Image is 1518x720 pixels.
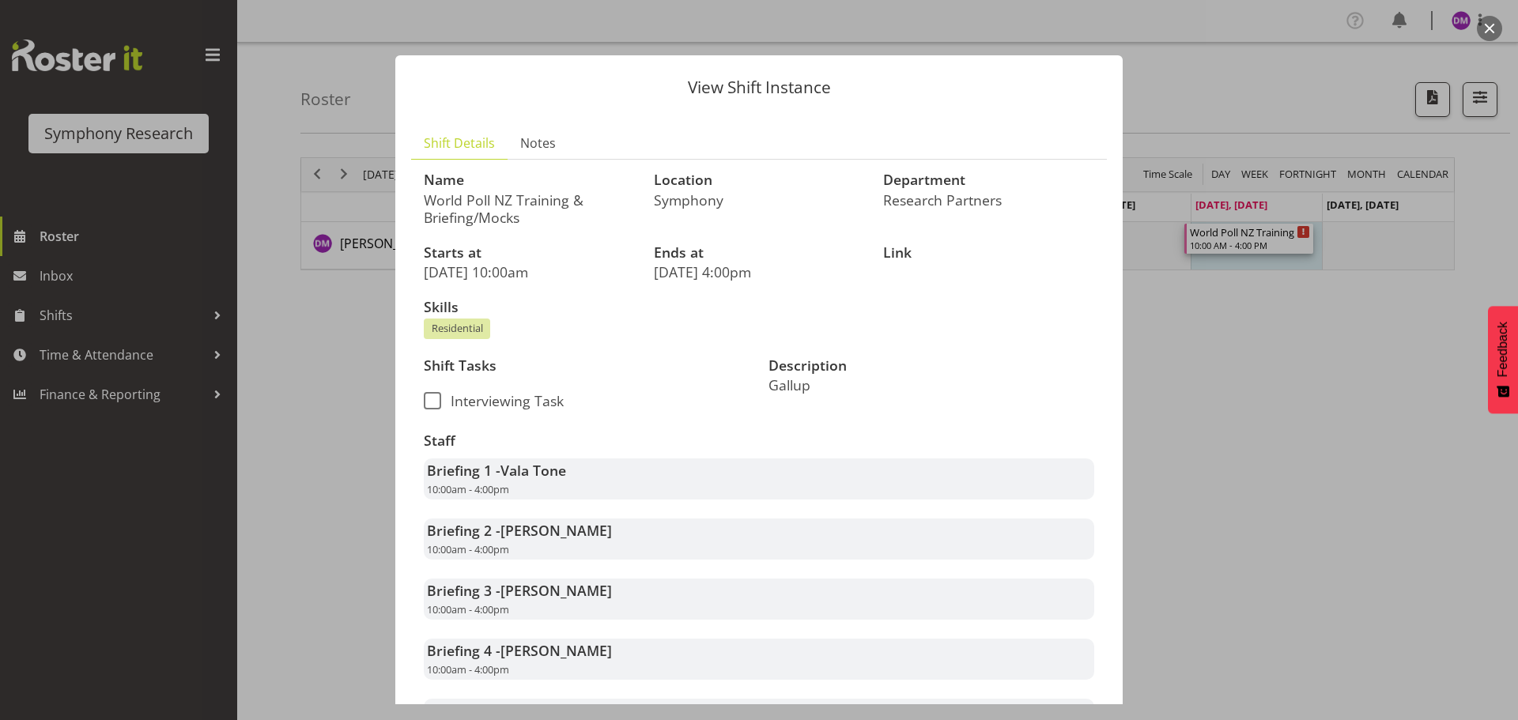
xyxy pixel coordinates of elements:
strong: Briefing 3 - [427,581,612,600]
h3: Starts at [424,245,635,261]
strong: Briefing 4 - [427,641,612,660]
p: View Shift Instance [411,79,1107,96]
span: [PERSON_NAME] [500,641,612,660]
h3: Description [768,358,1094,374]
strong: Briefing 5 - [427,701,612,720]
span: Notes [520,134,556,153]
span: 10:00am - 4:00pm [427,602,509,616]
h3: Location [654,172,865,188]
p: Symphony [654,191,865,209]
h3: Shift Tasks [424,358,750,374]
span: Shift Details [424,134,495,153]
span: Interviewing Task [441,392,564,409]
strong: Briefing 2 - [427,521,612,540]
span: 10:00am - 4:00pm [427,482,509,496]
p: [DATE] 10:00am [424,263,635,281]
span: Vala Tone [500,461,566,480]
button: Feedback - Show survey [1488,306,1518,413]
span: 10:00am - 4:00pm [427,542,509,556]
span: 10:00am - 4:00pm [427,662,509,677]
span: [PERSON_NAME] [500,701,612,720]
h3: Link [883,245,1094,261]
h3: Staff [424,433,1094,449]
h3: Name [424,172,635,188]
span: Residential [432,321,483,336]
span: Feedback [1496,322,1510,377]
p: Research Partners [883,191,1094,209]
h3: Skills [424,300,1094,315]
p: Gallup [768,376,1094,394]
strong: Briefing 1 - [427,461,566,480]
h3: Department [883,172,1094,188]
span: [PERSON_NAME] [500,581,612,600]
p: World Poll NZ Training & Briefing/Mocks [424,191,635,226]
p: [DATE] 4:00pm [654,263,865,281]
span: [PERSON_NAME] [500,521,612,540]
h3: Ends at [654,245,865,261]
